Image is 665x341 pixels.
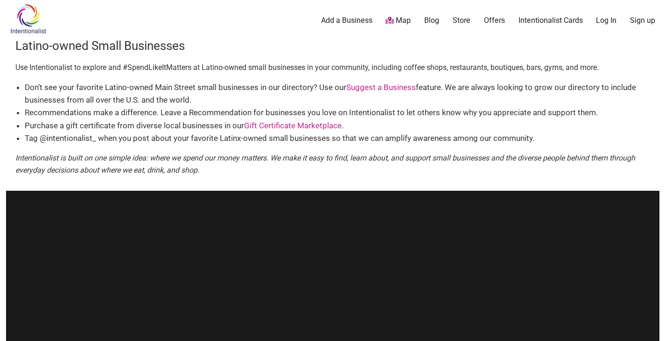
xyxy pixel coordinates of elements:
img: Intentionalist [6,4,50,34]
a: Store [453,15,470,26]
em: Intentionalist is built on one simple idea: where we spend our money matters. We make it easy to ... [15,153,635,174]
a: Gift Certificate Marketplace [244,121,342,130]
a: Sign up [630,15,655,26]
h3: Latino-owned Small Businesses [15,37,650,54]
a: Add a Business [321,15,372,26]
p: Use Intentionalist to explore and #SpendLikeItMatters at Latino-owned small businesses in your co... [15,62,650,74]
a: Suggest a Business [346,83,416,92]
li: Tag @intentionalist_ when you post about your favorite Latinx-owned small businesses so that we c... [25,132,650,145]
li: Don’t see your favorite Latino-owned Main Street small businesses in our directory? Use our featu... [25,81,650,106]
a: Map [385,15,411,26]
li: Purchase a gift certificate from diverse local businesses in our . [25,119,650,132]
a: Intentionalist Cards [518,15,583,26]
a: Blog [424,15,439,26]
a: Offers [484,15,505,26]
a: Log In [596,15,616,26]
li: Recommendations make a difference. Leave a Recommendation for businesses you love on Intentionali... [25,106,650,119]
